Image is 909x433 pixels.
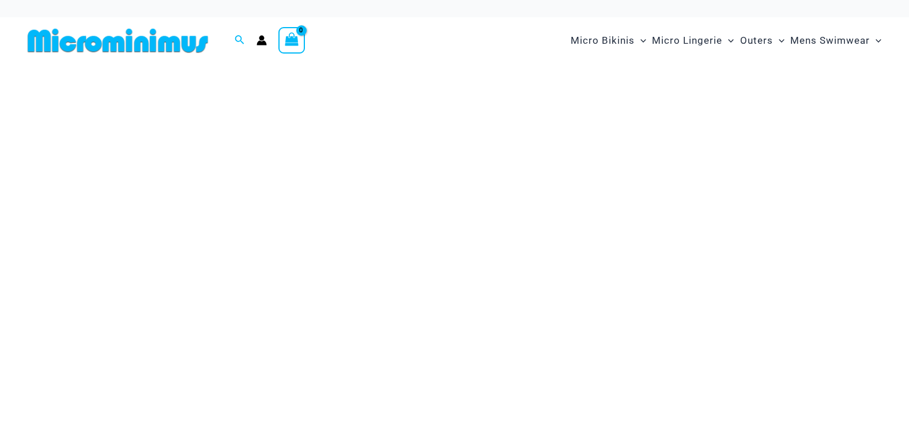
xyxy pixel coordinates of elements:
[568,23,649,58] a: Micro BikinisMenu ToggleMenu Toggle
[566,21,886,60] nav: Site Navigation
[722,26,734,55] span: Menu Toggle
[870,26,881,55] span: Menu Toggle
[278,27,305,54] a: View Shopping Cart, empty
[649,23,737,58] a: Micro LingerieMenu ToggleMenu Toggle
[787,23,884,58] a: Mens SwimwearMenu ToggleMenu Toggle
[257,35,267,45] a: Account icon link
[235,33,245,48] a: Search icon link
[571,26,635,55] span: Micro Bikinis
[790,26,870,55] span: Mens Swimwear
[740,26,773,55] span: Outers
[635,26,646,55] span: Menu Toggle
[773,26,784,55] span: Menu Toggle
[23,28,213,54] img: MM SHOP LOGO FLAT
[737,23,787,58] a: OutersMenu ToggleMenu Toggle
[652,26,722,55] span: Micro Lingerie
